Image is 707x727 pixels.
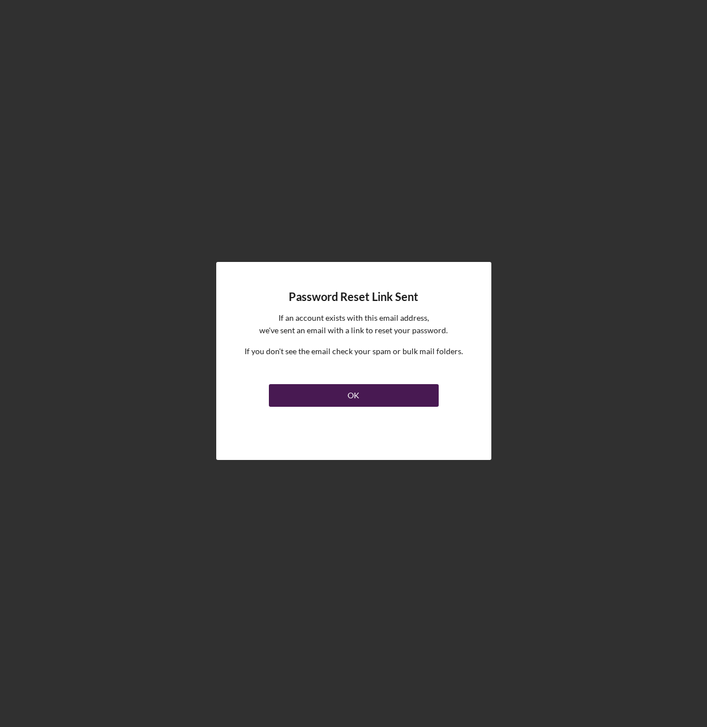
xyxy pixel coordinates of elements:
a: OK [269,380,439,407]
p: If an account exists with this email address, we've sent an email with a link to reset your passw... [259,312,448,337]
button: OK [269,384,439,407]
div: OK [348,384,359,407]
p: If you don't see the email check your spam or bulk mail folders. [245,345,463,358]
h4: Password Reset Link Sent [289,290,418,303]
